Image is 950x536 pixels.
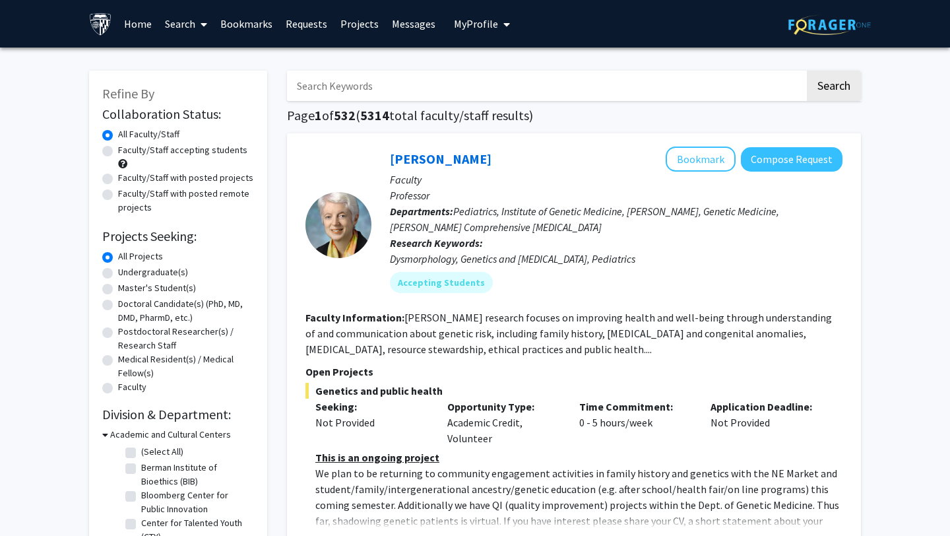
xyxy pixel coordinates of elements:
[437,399,569,446] div: Academic Credit, Volunteer
[118,325,254,352] label: Postdoctoral Researcher(s) / Research Staff
[10,477,56,526] iframe: Chat
[102,85,154,102] span: Refine By
[807,71,861,101] button: Search
[390,187,842,203] p: Professor
[334,1,385,47] a: Projects
[569,399,701,446] div: 0 - 5 hours/week
[701,399,833,446] div: Not Provided
[118,297,254,325] label: Doctoral Candidate(s) (PhD, MD, DMD, PharmD, etc.)
[788,15,871,35] img: ForagerOne Logo
[141,488,251,516] label: Bloomberg Center for Public Innovation
[279,1,334,47] a: Requests
[305,311,832,356] fg-read-more: [PERSON_NAME] research focuses on improving health and well-being through understanding of and co...
[315,415,427,430] div: Not Provided
[305,311,404,324] b: Faculty Information:
[118,265,188,279] label: Undergraduate(s)
[447,399,559,415] p: Opportunity Type:
[118,143,247,157] label: Faculty/Staff accepting students
[287,71,805,101] input: Search Keywords
[390,151,491,167] a: [PERSON_NAME]
[305,364,842,380] p: Open Projects
[360,107,389,123] span: 5314
[390,172,842,187] p: Faculty
[118,127,179,141] label: All Faculty/Staff
[118,250,163,263] label: All Projects
[741,147,842,172] button: Compose Request to Joann Bodurtha
[390,251,842,267] div: Dysmorphology, Genetics and [MEDICAL_DATA], Pediatrics
[390,236,483,250] b: Research Keywords:
[334,107,356,123] span: 532
[158,1,214,47] a: Search
[711,399,823,415] p: Application Deadline:
[390,272,493,293] mat-chip: Accepting Students
[102,407,254,422] h2: Division & Department:
[390,205,779,234] span: Pediatrics, Institute of Genetic Medicine, [PERSON_NAME], Genetic Medicine, [PERSON_NAME] Compreh...
[305,383,842,399] span: Genetics and public health
[118,187,254,215] label: Faculty/Staff with posted remote projects
[102,106,254,122] h2: Collaboration Status:
[110,428,231,442] h3: Academic and Cultural Centers
[315,107,322,123] span: 1
[102,228,254,244] h2: Projects Seeking:
[118,171,253,185] label: Faculty/Staff with posted projects
[141,445,183,459] label: (Select All)
[315,451,439,464] u: This is an ongoing project
[454,17,498,30] span: My Profile
[89,13,112,36] img: Johns Hopkins University Logo
[118,352,254,380] label: Medical Resident(s) / Medical Fellow(s)
[579,399,691,415] p: Time Commitment:
[315,399,427,415] p: Seeking:
[141,461,251,488] label: Berman Institute of Bioethics (BIB)
[118,281,196,295] label: Master's Student(s)
[390,205,453,218] b: Departments:
[287,108,861,123] h1: Page of ( total faculty/staff results)
[118,380,146,394] label: Faculty
[385,1,442,47] a: Messages
[214,1,279,47] a: Bookmarks
[666,147,736,172] button: Add Joann Bodurtha to Bookmarks
[117,1,158,47] a: Home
